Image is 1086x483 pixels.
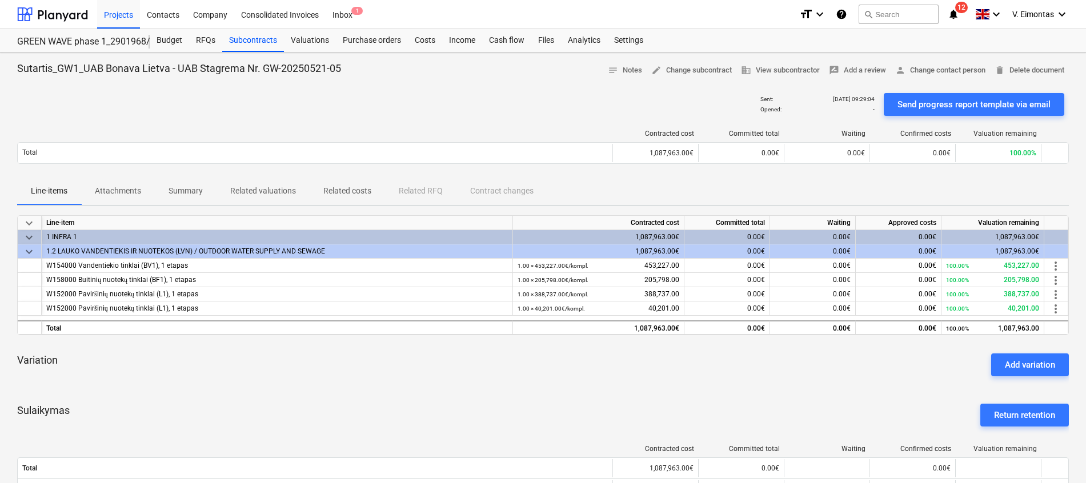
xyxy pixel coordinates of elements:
div: Valuation remaining [941,216,1044,230]
div: 388,737.00 [518,287,679,301]
div: 40,201.00 [518,301,679,316]
div: Contracted cost [618,130,694,138]
i: Knowledge base [836,7,847,21]
div: 0.00€ [856,244,941,259]
small: 100.00% [946,263,969,269]
a: Settings [607,29,650,52]
a: Files [531,29,561,52]
small: 1.00 × 40,201.00€ / kompl. [518,305,585,312]
a: Income [442,29,482,52]
div: Subcontracts [222,29,284,52]
button: Delete document [990,62,1069,79]
span: 0.00€ [833,290,851,298]
span: 0.00€ [747,276,765,284]
button: View subcontractor [736,62,824,79]
a: Cash flow [482,29,531,52]
a: Purchase orders [336,29,408,52]
span: Change contact person [895,64,985,77]
div: 1,087,963.00€ [513,320,684,335]
span: person [895,65,905,75]
a: Valuations [284,29,336,52]
a: Analytics [561,29,607,52]
div: Total [42,320,513,335]
a: Costs [408,29,442,52]
div: 1.2 LAUKO VANDENTIEKIS IR NUOTEKOS (LVN) / OUTDOOR WATER SUPPLY AND SEWAGE [46,244,508,259]
div: Waiting [789,445,865,453]
span: 0.00€ [919,304,936,312]
div: 0.00€ [856,230,941,244]
div: 0.00€ [698,459,784,477]
span: notes [608,65,618,75]
div: W158000 Buitinių nuotekų tinklai (BF1), 1 etapas [46,273,508,287]
span: 0.00€ [762,149,779,157]
span: Notes [608,64,642,77]
span: edit [651,65,662,75]
p: Attachments [95,185,141,197]
i: notifications [948,7,959,21]
span: 1 [351,7,363,15]
div: Committed total [703,130,780,138]
button: Change subcontract [647,62,736,79]
div: W152000 Paviršinių nuotekų tinklai (L1), 1 etapas [46,287,508,301]
div: 0.00€ [684,320,770,335]
a: RFQs [189,29,222,52]
p: Total [22,148,38,158]
span: Total [22,464,608,472]
span: delete [995,65,1005,75]
div: 0.00€ [684,244,770,259]
div: 1,087,963.00€ [513,244,684,259]
div: Valuation remaining [960,445,1037,453]
div: Approved costs [856,216,941,230]
div: Return retention [994,408,1055,422]
div: W152000 Paviršinių nuotekų tinklai (L1), 1 etapas [46,301,508,316]
div: 0.00€ [770,244,856,259]
iframe: Chat Widget [1029,428,1086,483]
small: 100.00% [946,291,969,297]
div: 0.00€ [869,459,955,477]
p: Related costs [323,185,371,197]
span: 0.00€ [747,304,765,312]
button: Send progress report template via email [884,93,1064,116]
span: 0.00€ [919,261,936,269]
button: Search [859,5,939,24]
span: 0.00€ [933,149,951,157]
div: 1,087,963.00€ [513,230,684,244]
div: 453,227.00 [946,259,1039,273]
p: Variation [17,353,58,367]
span: more_vert [1049,302,1063,316]
span: 0.00€ [919,276,936,284]
div: 1,087,963.00€ [612,459,698,477]
span: 0.00€ [833,276,851,284]
span: Add a review [829,64,886,77]
div: 0.00€ [770,230,856,244]
button: Change contact person [891,62,990,79]
div: Contracted cost [513,216,684,230]
i: keyboard_arrow_down [1055,7,1069,21]
span: 0.00€ [847,149,865,157]
div: 1,087,963.00€ [941,244,1044,259]
div: Waiting [789,130,865,138]
span: V. Eimontas [1012,10,1054,19]
i: keyboard_arrow_down [989,7,1003,21]
div: W154000 Vandentiekio tinklai (BV1), 1 etapas [46,259,508,273]
span: View subcontractor [741,64,820,77]
span: Delete document [995,64,1064,77]
div: Committed total [684,216,770,230]
div: 1,087,963.00 [946,321,1039,336]
button: Add variation [991,353,1069,376]
div: 205,798.00 [518,273,679,287]
small: 100.00% [946,325,969,332]
p: Summary [169,185,203,197]
div: 0.00€ [770,320,856,335]
span: more_vert [1049,288,1063,301]
span: 12 [955,2,968,13]
div: Waiting [770,216,856,230]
